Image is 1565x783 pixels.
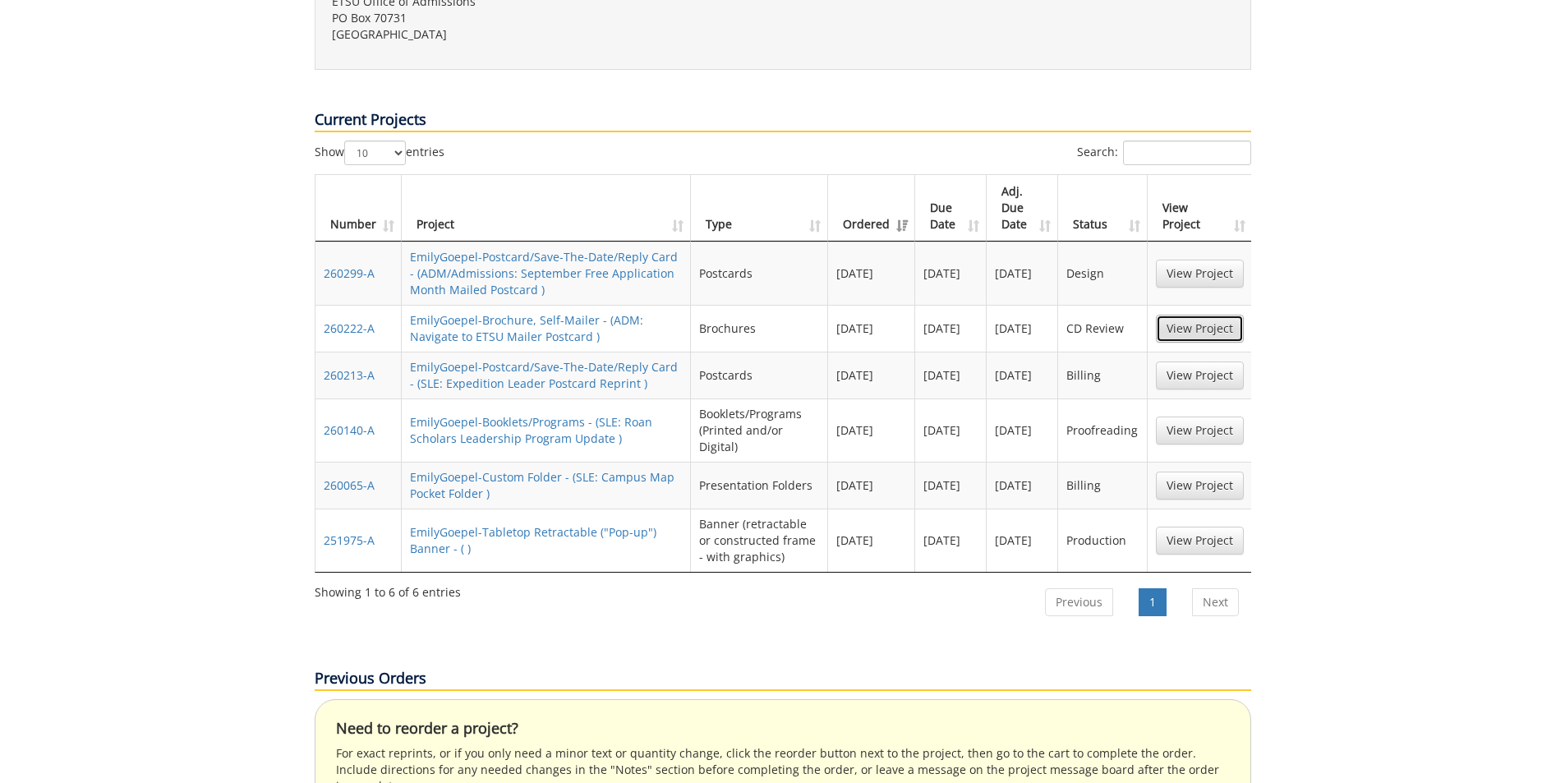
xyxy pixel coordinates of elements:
div: Showing 1 to 6 of 6 entries [315,578,461,601]
td: [DATE] [828,462,915,509]
td: [DATE] [828,352,915,398]
a: 251975-A [324,532,375,548]
a: EmilyGoepel-Postcard/Save-The-Date/Reply Card - (SLE: Expedition Leader Postcard Reprint ) [410,359,678,391]
th: Adj. Due Date: activate to sort column ascending [987,175,1058,242]
td: Booklets/Programs (Printed and/or Digital) [691,398,828,462]
td: CD Review [1058,305,1147,352]
a: 260213-A [324,367,375,383]
td: Production [1058,509,1147,572]
h4: Need to reorder a project? [336,721,1230,737]
td: Billing [1058,352,1147,398]
label: Show entries [315,140,444,165]
th: Due Date: activate to sort column ascending [915,175,987,242]
td: [DATE] [828,509,915,572]
th: Status: activate to sort column ascending [1058,175,1147,242]
td: [DATE] [915,352,987,398]
a: Previous [1045,588,1113,616]
a: View Project [1156,472,1244,500]
td: Brochures [691,305,828,352]
th: Project: activate to sort column ascending [402,175,691,242]
th: Number: activate to sort column ascending [315,175,402,242]
td: [DATE] [987,352,1058,398]
input: Search: [1123,140,1251,165]
td: Postcards [691,352,828,398]
a: 260065-A [324,477,375,493]
a: View Project [1156,527,1244,555]
a: View Project [1156,260,1244,288]
td: [DATE] [915,242,987,305]
a: EmilyGoepel-Brochure, Self-Mailer - (ADM: Navigate to ETSU Mailer Postcard ) [410,312,643,344]
td: [DATE] [915,305,987,352]
a: EmilyGoepel-Tabletop Retractable ("Pop-up") Banner - ( ) [410,524,656,556]
a: View Project [1156,362,1244,389]
td: [DATE] [987,305,1058,352]
a: View Project [1156,315,1244,343]
a: EmilyGoepel-Booklets/Programs - (SLE: Roan Scholars Leadership Program Update ) [410,414,652,446]
a: EmilyGoepel-Postcard/Save-The-Date/Reply Card - (ADM/Admissions: September Free Application Month... [410,249,678,297]
td: Proofreading [1058,398,1147,462]
td: Billing [1058,462,1147,509]
td: [DATE] [828,398,915,462]
td: [DATE] [915,509,987,572]
td: Banner (retractable or constructed frame - with graphics) [691,509,828,572]
td: Postcards [691,242,828,305]
a: 260222-A [324,320,375,336]
td: [DATE] [915,398,987,462]
td: [DATE] [987,398,1058,462]
td: Design [1058,242,1147,305]
th: Ordered: activate to sort column ascending [828,175,915,242]
td: [DATE] [987,462,1058,509]
td: [DATE] [915,462,987,509]
label: Search: [1077,140,1251,165]
td: [DATE] [828,242,915,305]
a: View Project [1156,417,1244,444]
a: 260140-A [324,422,375,438]
p: Previous Orders [315,668,1251,691]
p: PO Box 70731 [332,10,771,26]
p: [GEOGRAPHIC_DATA] [332,26,771,43]
select: Showentries [344,140,406,165]
a: EmilyGoepel-Custom Folder - (SLE: Campus Map Pocket Folder ) [410,469,674,501]
td: Presentation Folders [691,462,828,509]
td: [DATE] [987,242,1058,305]
th: View Project: activate to sort column ascending [1148,175,1252,242]
p: Current Projects [315,109,1251,132]
td: [DATE] [987,509,1058,572]
a: 260299-A [324,265,375,281]
a: 1 [1139,588,1167,616]
a: Next [1192,588,1239,616]
td: [DATE] [828,305,915,352]
th: Type: activate to sort column ascending [691,175,828,242]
